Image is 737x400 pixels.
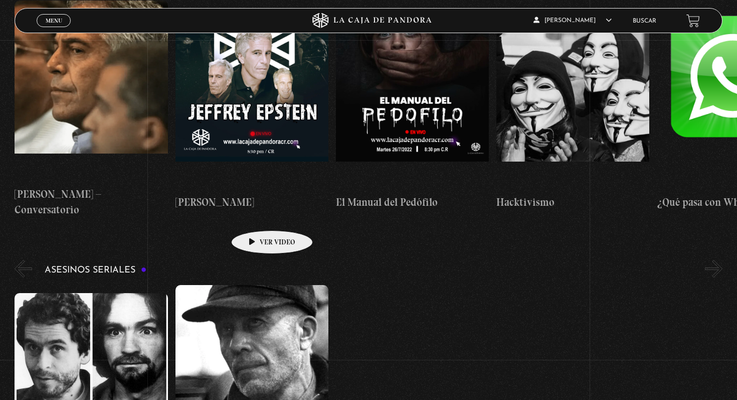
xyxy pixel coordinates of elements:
[15,260,32,278] button: Previous
[496,194,649,210] h4: Hacktivismo
[633,18,656,24] a: Buscar
[45,265,146,275] h3: Asesinos Seriales
[336,1,489,218] a: El Manual del Pedófilo
[42,26,66,33] span: Cerrar
[705,260,722,278] button: Next
[15,1,167,218] a: [PERSON_NAME] – Conversatorio
[175,1,328,218] a: [PERSON_NAME]
[496,1,649,218] a: Hacktivismo
[533,18,612,24] span: [PERSON_NAME]
[15,186,167,218] h4: [PERSON_NAME] – Conversatorio
[46,18,62,24] span: Menu
[686,14,700,27] a: View your shopping cart
[175,194,328,210] h4: [PERSON_NAME]
[336,194,489,210] h4: El Manual del Pedófilo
